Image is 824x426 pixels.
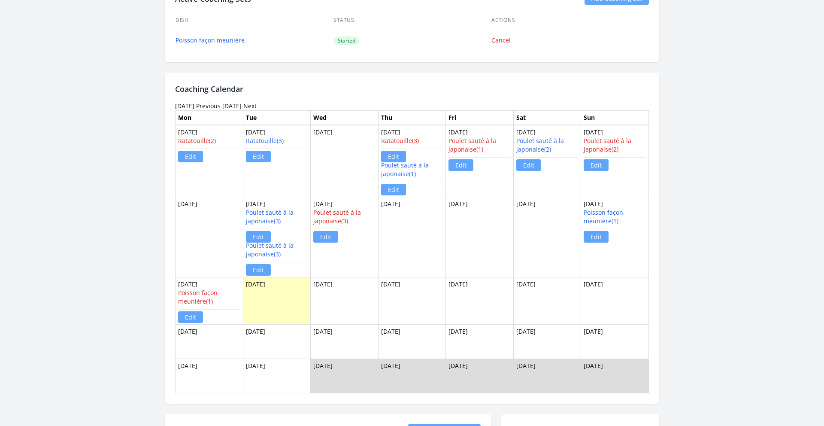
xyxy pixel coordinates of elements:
[176,359,243,393] td: [DATE]
[584,208,623,225] a: Poisson façon meunière(1)
[246,137,284,145] a: Ratatouille(3)
[222,102,242,110] a: [DATE]
[176,36,245,44] a: Poisson façon meunière
[311,197,379,277] td: [DATE]
[196,102,221,110] a: Previous
[311,110,379,125] th: Wed
[311,277,379,324] td: [DATE]
[243,277,311,324] td: [DATE]
[516,137,564,153] a: Poulet sauté à la japonaise(2)
[584,159,609,171] a: Edit
[246,231,271,243] a: Edit
[581,359,649,393] td: [DATE]
[243,125,311,197] td: [DATE]
[513,359,581,393] td: [DATE]
[246,208,294,225] a: Poulet sauté à la japonaise(3)
[176,277,243,324] td: [DATE]
[446,125,514,197] td: [DATE]
[381,184,406,195] a: Edit
[513,110,581,125] th: Sat
[175,12,333,29] th: Dish
[581,324,649,359] td: [DATE]
[246,264,271,276] a: Edit
[581,110,649,125] th: Sun
[243,359,311,393] td: [DATE]
[176,197,243,277] td: [DATE]
[446,110,514,125] th: Fri
[246,241,294,258] a: Poulet sauté à la japonaise(3)
[311,324,379,359] td: [DATE]
[243,324,311,359] td: [DATE]
[378,277,446,324] td: [DATE]
[378,110,446,125] th: Thu
[513,125,581,197] td: [DATE]
[581,125,649,197] td: [DATE]
[513,324,581,359] td: [DATE]
[313,208,361,225] a: Poulet sauté à la japonaise(3)
[333,12,491,29] th: Status
[311,125,379,197] td: [DATE]
[243,110,311,125] th: Tue
[381,151,406,162] a: Edit
[178,289,218,305] a: Poisson façon meunière(1)
[176,324,243,359] td: [DATE]
[378,197,446,277] td: [DATE]
[243,197,311,277] td: [DATE]
[378,359,446,393] td: [DATE]
[378,125,446,197] td: [DATE]
[584,137,631,153] a: Poulet sauté à la japonaise(2)
[378,324,446,359] td: [DATE]
[448,159,473,171] a: Edit
[246,151,271,162] a: Edit
[581,277,649,324] td: [DATE]
[243,102,257,110] a: Next
[313,231,338,243] a: Edit
[176,110,243,125] th: Mon
[448,137,496,153] a: Poulet sauté à la japonaise(1)
[178,137,216,145] a: Ratatouille(2)
[311,359,379,393] td: [DATE]
[333,37,360,45] span: Started
[178,311,203,323] a: Edit
[175,102,194,110] time: [DATE]
[491,36,511,44] a: Cancel
[381,137,419,145] a: Ratatouille(3)
[446,359,514,393] td: [DATE]
[446,324,514,359] td: [DATE]
[175,83,649,95] h2: Coaching Calendar
[446,197,514,277] td: [DATE]
[516,159,541,171] a: Edit
[491,12,649,29] th: Actions
[513,277,581,324] td: [DATE]
[513,197,581,277] td: [DATE]
[581,197,649,277] td: [DATE]
[584,231,609,243] a: Edit
[446,277,514,324] td: [DATE]
[381,161,429,178] a: Poulet sauté à la japonaise(1)
[178,151,203,162] a: Edit
[176,125,243,197] td: [DATE]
